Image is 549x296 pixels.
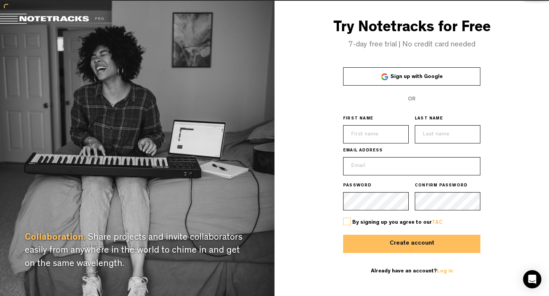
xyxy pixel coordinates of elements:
span: FIRST NAME [343,116,373,122]
h4: 7-day free trial | No credit card needed [274,41,549,49]
span: Already have an account? [371,269,453,274]
div: Open Intercom Messenger [523,270,541,288]
span: CONFIRM PASSWORD [415,183,467,189]
input: Last name [415,125,480,143]
span: EMAIL ADDRESS [343,148,383,154]
a: T&C [432,220,443,225]
span: Collaboration. [25,234,86,243]
span: LAST NAME [415,116,443,122]
a: Log in [437,269,453,274]
input: First name [343,125,409,143]
h3: Try Notetracks for Free [274,20,549,37]
span: Share projects and invite collaborators easily from anywhere in the world to chime in and get on ... [25,234,242,269]
button: Create account [343,235,480,253]
span: PASSWORD [343,183,372,189]
span: By signing up you agree to our [352,220,443,225]
input: Email [343,157,480,175]
span: Sign up with Google [390,74,443,80]
span: OR [408,97,416,102]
